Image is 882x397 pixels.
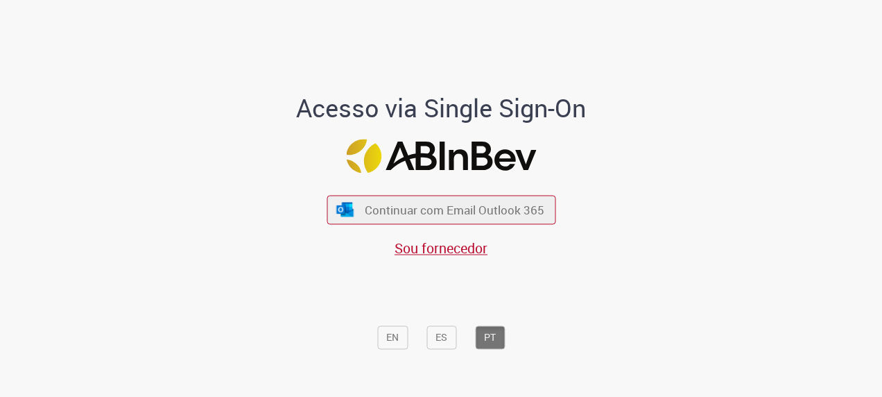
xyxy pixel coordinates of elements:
[377,326,408,349] button: EN
[395,239,487,257] a: Sou fornecedor
[336,202,355,217] img: ícone Azure/Microsoft 360
[249,95,634,123] h1: Acesso via Single Sign-On
[327,196,555,224] button: ícone Azure/Microsoft 360 Continuar com Email Outlook 365
[475,326,505,349] button: PT
[365,202,544,218] span: Continuar com Email Outlook 365
[346,140,536,174] img: Logo ABInBev
[426,326,456,349] button: ES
